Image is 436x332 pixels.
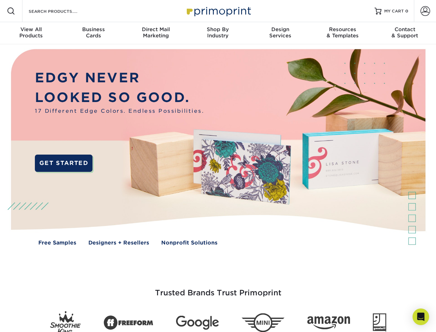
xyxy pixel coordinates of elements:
div: & Templates [311,26,374,39]
span: 17 Different Edge Colors. Endless Possibilities. [35,107,204,115]
img: Amazon [307,316,350,330]
div: Open Intercom Messenger [413,308,429,325]
span: Design [249,26,311,33]
input: SEARCH PRODUCTS..... [28,7,95,15]
div: Cards [62,26,124,39]
a: Nonprofit Solutions [161,239,217,247]
a: Shop ByIndustry [187,22,249,44]
span: Direct Mail [125,26,187,33]
div: & Support [374,26,436,39]
span: Business [62,26,124,33]
div: Marketing [125,26,187,39]
img: Google [176,316,219,330]
span: Shop By [187,26,249,33]
a: Direct MailMarketing [125,22,187,44]
p: LOOKED SO GOOD. [35,88,204,108]
img: Primoprint [184,3,253,18]
div: Industry [187,26,249,39]
a: DesignServices [249,22,311,44]
a: Free Samples [38,239,76,247]
h3: Trusted Brands Trust Primoprint [16,272,420,306]
a: Designers + Resellers [88,239,149,247]
span: Contact [374,26,436,33]
span: MY CART [384,8,404,14]
a: Resources& Templates [311,22,374,44]
img: Goodwill [373,313,386,332]
a: BusinessCards [62,22,124,44]
p: EDGY NEVER [35,68,204,88]
div: Services [249,26,311,39]
a: GET STARTED [35,155,93,172]
a: Contact& Support [374,22,436,44]
span: Resources [311,26,374,33]
span: 0 [405,9,408,13]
